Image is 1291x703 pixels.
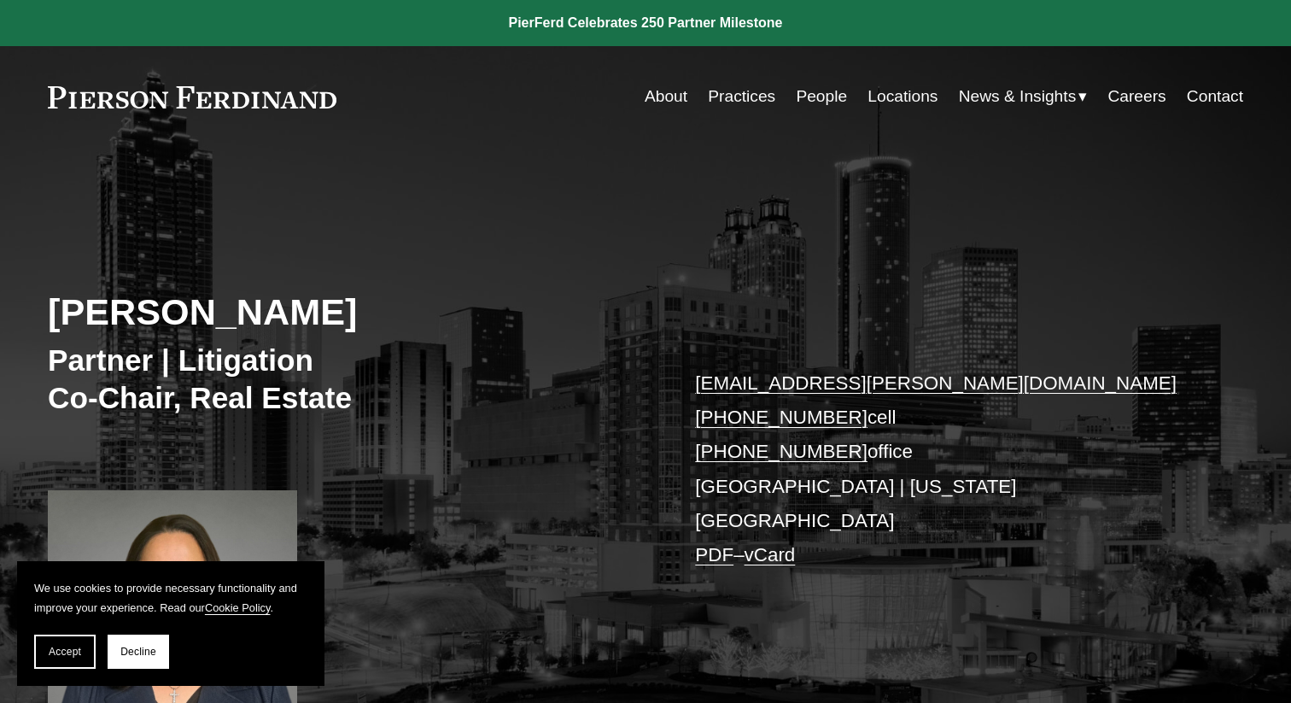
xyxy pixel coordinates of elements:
[1187,80,1243,113] a: Contact
[695,366,1193,573] p: cell office [GEOGRAPHIC_DATA] | [US_STATE][GEOGRAPHIC_DATA] –
[745,544,796,565] a: vCard
[959,82,1077,112] span: News & Insights
[48,290,645,334] h2: [PERSON_NAME]
[17,561,324,686] section: Cookie banner
[108,635,169,669] button: Decline
[708,80,775,113] a: Practices
[695,544,733,565] a: PDF
[1107,80,1165,113] a: Careers
[867,80,938,113] a: Locations
[48,342,645,416] h3: Partner | Litigation Co-Chair, Real Estate
[120,646,156,658] span: Decline
[205,601,271,614] a: Cookie Policy
[34,578,307,618] p: We use cookies to provide necessary functionality and improve your experience. Read our .
[695,407,867,428] a: [PHONE_NUMBER]
[49,646,81,658] span: Accept
[695,372,1177,394] a: [EMAIL_ADDRESS][PERSON_NAME][DOMAIN_NAME]
[959,80,1088,113] a: folder dropdown
[796,80,847,113] a: People
[34,635,96,669] button: Accept
[645,80,687,113] a: About
[695,441,867,462] a: [PHONE_NUMBER]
